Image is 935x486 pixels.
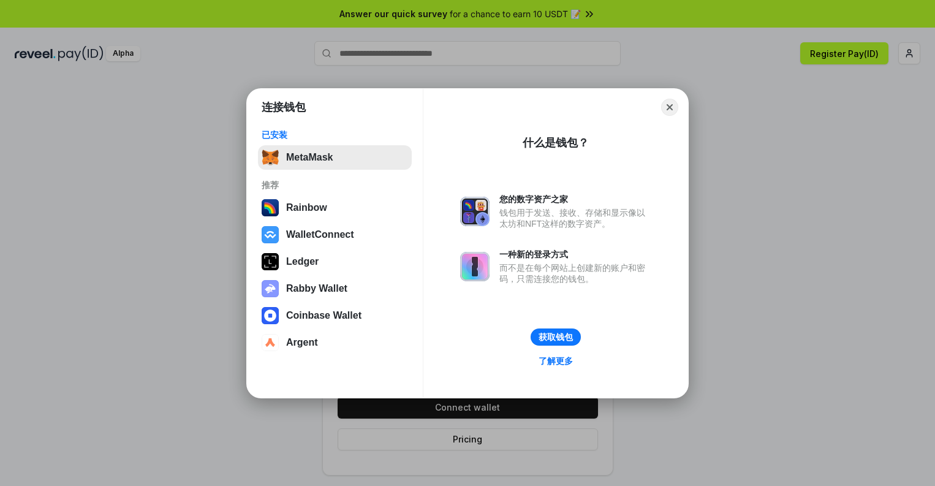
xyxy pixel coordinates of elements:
button: Argent [258,330,412,355]
button: Coinbase Wallet [258,303,412,328]
a: 了解更多 [531,353,580,369]
img: svg+xml,%3Csvg%20width%3D%22120%22%20height%3D%22120%22%20viewBox%3D%220%200%20120%20120%22%20fil... [262,199,279,216]
div: 而不是在每个网站上创建新的账户和密码，只需连接您的钱包。 [499,262,651,284]
h1: 连接钱包 [262,100,306,115]
button: Rabby Wallet [258,276,412,301]
img: svg+xml,%3Csvg%20fill%3D%22none%22%20height%3D%2233%22%20viewBox%3D%220%200%2035%2033%22%20width%... [262,149,279,166]
div: 什么是钱包？ [523,135,589,150]
div: Ledger [286,256,319,267]
div: Coinbase Wallet [286,310,362,321]
img: svg+xml,%3Csvg%20width%3D%2228%22%20height%3D%2228%22%20viewBox%3D%220%200%2028%2028%22%20fill%3D... [262,307,279,324]
button: WalletConnect [258,222,412,247]
img: svg+xml,%3Csvg%20width%3D%2228%22%20height%3D%2228%22%20viewBox%3D%220%200%2028%2028%22%20fill%3D... [262,334,279,351]
div: 您的数字资产之家 [499,194,651,205]
button: Rainbow [258,196,412,220]
div: 钱包用于发送、接收、存储和显示像以太坊和NFT这样的数字资产。 [499,207,651,229]
div: Rabby Wallet [286,283,347,294]
div: 推荐 [262,180,408,191]
div: 已安装 [262,129,408,140]
div: 一种新的登录方式 [499,249,651,260]
button: Ledger [258,249,412,274]
div: 获取钱包 [539,332,573,343]
img: svg+xml,%3Csvg%20xmlns%3D%22http%3A%2F%2Fwww.w3.org%2F2000%2Fsvg%22%20fill%3D%22none%22%20viewBox... [460,252,490,281]
img: svg+xml,%3Csvg%20xmlns%3D%22http%3A%2F%2Fwww.w3.org%2F2000%2Fsvg%22%20fill%3D%22none%22%20viewBox... [460,197,490,226]
div: MetaMask [286,152,333,163]
img: svg+xml,%3Csvg%20xmlns%3D%22http%3A%2F%2Fwww.w3.org%2F2000%2Fsvg%22%20width%3D%2228%22%20height%3... [262,253,279,270]
button: MetaMask [258,145,412,170]
div: 了解更多 [539,355,573,366]
div: Argent [286,337,318,348]
img: svg+xml,%3Csvg%20xmlns%3D%22http%3A%2F%2Fwww.w3.org%2F2000%2Fsvg%22%20fill%3D%22none%22%20viewBox... [262,280,279,297]
img: svg+xml,%3Csvg%20width%3D%2228%22%20height%3D%2228%22%20viewBox%3D%220%200%2028%2028%22%20fill%3D... [262,226,279,243]
button: Close [661,99,678,116]
button: 获取钱包 [531,328,581,346]
div: WalletConnect [286,229,354,240]
div: Rainbow [286,202,327,213]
